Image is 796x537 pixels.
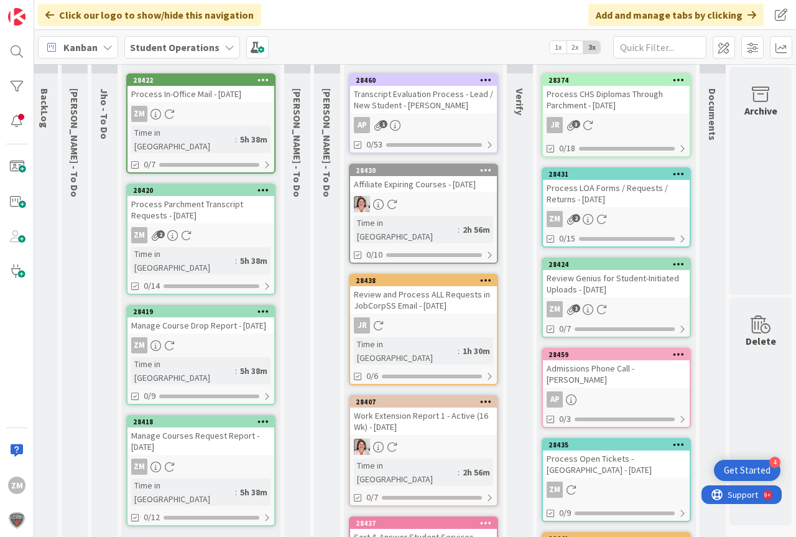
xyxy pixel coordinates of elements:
[127,106,274,122] div: ZM
[126,415,275,526] a: 28418Manage Courses Request Report - [DATE]ZMTime in [GEOGRAPHIC_DATA]:5h 38m0/12
[543,75,690,86] div: 28374
[543,75,690,113] div: 28374Process CHS Diplomas Through Parchment - [DATE]
[144,511,160,524] span: 0/12
[547,391,563,408] div: AP
[350,117,497,133] div: AP
[131,357,235,385] div: Time in [GEOGRAPHIC_DATA]
[542,438,691,522] a: 28435Process Open Tickets - [GEOGRAPHIC_DATA] - [DATE]ZM0/9
[127,227,274,243] div: ZM
[769,457,780,468] div: 4
[127,86,274,102] div: Process In-Office Mail - [DATE]
[126,305,275,405] a: 28419Manage Course Drop Report - [DATE]ZMTime in [GEOGRAPHIC_DATA]:5h 38m0/9
[131,337,147,353] div: ZM
[548,76,690,85] div: 28374
[350,165,497,176] div: 28430
[127,459,274,475] div: ZM
[131,106,147,122] div: ZM
[548,441,690,449] div: 28435
[458,344,460,358] span: :
[379,120,387,128] span: 1
[350,439,497,455] div: EW
[356,519,497,528] div: 28437
[548,260,690,269] div: 28424
[356,276,497,285] div: 28438
[746,334,776,348] div: Delete
[548,170,690,179] div: 28431
[127,416,274,455] div: 28418Manage Courses Request Report - [DATE]
[547,482,563,498] div: ZM
[235,485,237,499] span: :
[543,259,690,297] div: 28424Review Genius for Student-Initiated Uploads - [DATE]
[350,317,497,334] div: JR
[144,279,160,292] span: 0/14
[133,418,274,426] div: 28418
[354,196,370,212] img: EW
[350,408,497,435] div: Work Extension Report 1 - Active (16 Wk) - [DATE]
[157,230,165,238] span: 2
[547,301,563,317] div: ZM
[144,390,155,403] span: 0/9
[356,398,497,406] div: 28407
[583,41,600,54] span: 3x
[559,413,571,426] span: 0/3
[127,306,274,317] div: 28419
[543,482,690,498] div: ZM
[543,117,690,133] div: JR
[237,485,271,499] div: 5h 38m
[547,211,563,227] div: ZM
[127,337,274,353] div: ZM
[126,184,275,295] a: 28420Process Parchment Transcript Requests - [DATE]ZMTime in [GEOGRAPHIC_DATA]:5h 38m0/14
[127,196,274,223] div: Process Parchment Transcript Requests - [DATE]
[744,103,777,118] div: Archive
[543,439,690,478] div: 28435Process Open Tickets - [GEOGRAPHIC_DATA] - [DATE]
[543,86,690,113] div: Process CHS Diplomas Through Parchment - [DATE]
[133,186,274,195] div: 28420
[26,2,57,17] span: Support
[350,86,497,113] div: Transcript Evaluation Process - Lead / New Student - [PERSON_NAME]
[559,142,575,155] span: 0/18
[144,158,155,171] span: 0/7
[350,275,497,286] div: 28438
[559,232,575,245] span: 0/15
[130,41,220,54] b: Student Operations
[542,258,691,338] a: 28424Review Genius for Student-Initiated Uploads - [DATE]ZM0/7
[235,254,237,268] span: :
[706,88,719,141] span: Documents
[8,8,25,26] img: Visit kanbanzone.com
[235,364,237,378] span: :
[38,4,261,26] div: Click our logo to show/hide this navigation
[543,349,690,360] div: 28459
[572,304,580,312] span: 1
[8,511,25,529] img: avatar
[126,73,275,174] a: 28422Process In-Office Mail - [DATE]ZMTime in [GEOGRAPHIC_DATA]:5h 38m0/7
[366,370,378,383] span: 0/6
[349,164,498,264] a: 28430Affiliate Expiring Courses - [DATE]EWTime in [GEOGRAPHIC_DATA]:2h 56m0/10
[567,41,583,54] span: 2x
[460,465,493,479] div: 2h 56m
[63,5,69,15] div: 9+
[714,460,780,481] div: Open Get Started checklist, remaining modules: 4
[350,396,497,435] div: 28407Work Extension Report 1 - Active (16 Wk) - [DATE]
[127,317,274,334] div: Manage Course Drop Report - [DATE]
[550,41,567,54] span: 1x
[543,270,690,297] div: Review Genius for Student-Initiated Uploads - [DATE]
[350,176,497,192] div: Affiliate Expiring Courses - [DATE]
[133,76,274,85] div: 28422
[547,117,563,133] div: JR
[349,73,498,154] a: 28460Transcript Evaluation Process - Lead / New Student - [PERSON_NAME]AP0/53
[543,169,690,180] div: 28431
[127,416,274,427] div: 28418
[350,286,497,314] div: Review and Process ALL Requests in JobCorpSS Email - [DATE]
[543,360,690,388] div: Admissions Phone Call - [PERSON_NAME]
[350,75,497,86] div: 28460
[127,75,274,102] div: 28422Process In-Office Mail - [DATE]
[350,75,497,113] div: 28460Transcript Evaluation Process - Lead / New Student - [PERSON_NAME]
[98,88,111,139] span: Jho - To Do
[572,120,580,128] span: 3
[559,507,571,520] span: 0/9
[543,349,690,388] div: 28459Admissions Phone Call - [PERSON_NAME]
[354,317,370,334] div: JR
[542,73,691,157] a: 28374Process CHS Diplomas Through Parchment - [DATE]JR0/18
[127,306,274,334] div: 28419Manage Course Drop Report - [DATE]
[131,247,235,274] div: Time in [GEOGRAPHIC_DATA]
